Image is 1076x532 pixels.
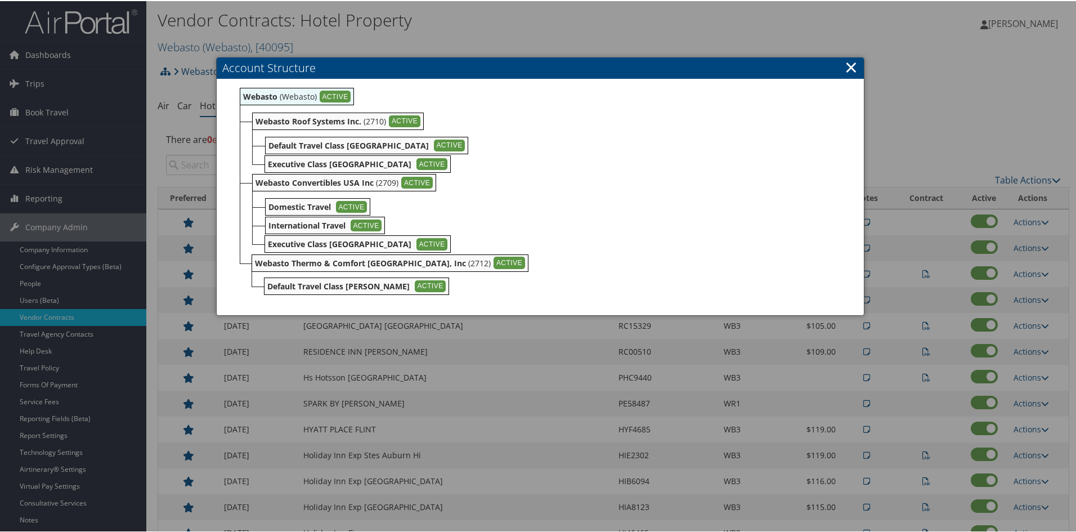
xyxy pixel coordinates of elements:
[252,111,424,129] div: (2710)
[389,114,420,127] div: ACTIVE
[416,157,448,169] div: ACTIVE
[320,90,351,102] div: ACTIVE
[252,253,528,271] div: (2712)
[415,279,446,292] div: ACTIVE
[267,280,410,290] b: Default Travel Class [PERSON_NAME]
[243,90,277,101] b: Webasto
[416,237,448,249] div: ACTIVE
[351,218,382,231] div: ACTIVE
[494,256,525,268] div: ACTIVE
[252,173,436,190] div: (2709)
[255,257,466,267] b: Webasto Thermo & Comfort [GEOGRAPHIC_DATA], Inc
[268,238,411,248] b: Executive Class [GEOGRAPHIC_DATA]
[268,219,346,230] b: International Travel
[255,115,361,126] b: Webasto Roof Systems Inc.
[268,158,411,168] b: Executive Class [GEOGRAPHIC_DATA]
[240,87,355,104] div: (Webasto)
[401,176,433,188] div: ACTIVE
[434,138,465,151] div: ACTIVE
[336,200,367,212] div: ACTIVE
[268,139,429,150] b: Default Travel Class [GEOGRAPHIC_DATA]
[255,176,374,187] b: Webasto Convertibles USA Inc
[845,55,858,77] a: ×
[216,56,864,315] div: Account Structure
[217,56,864,78] h3: Account Structure
[268,200,331,211] b: Domestic Travel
